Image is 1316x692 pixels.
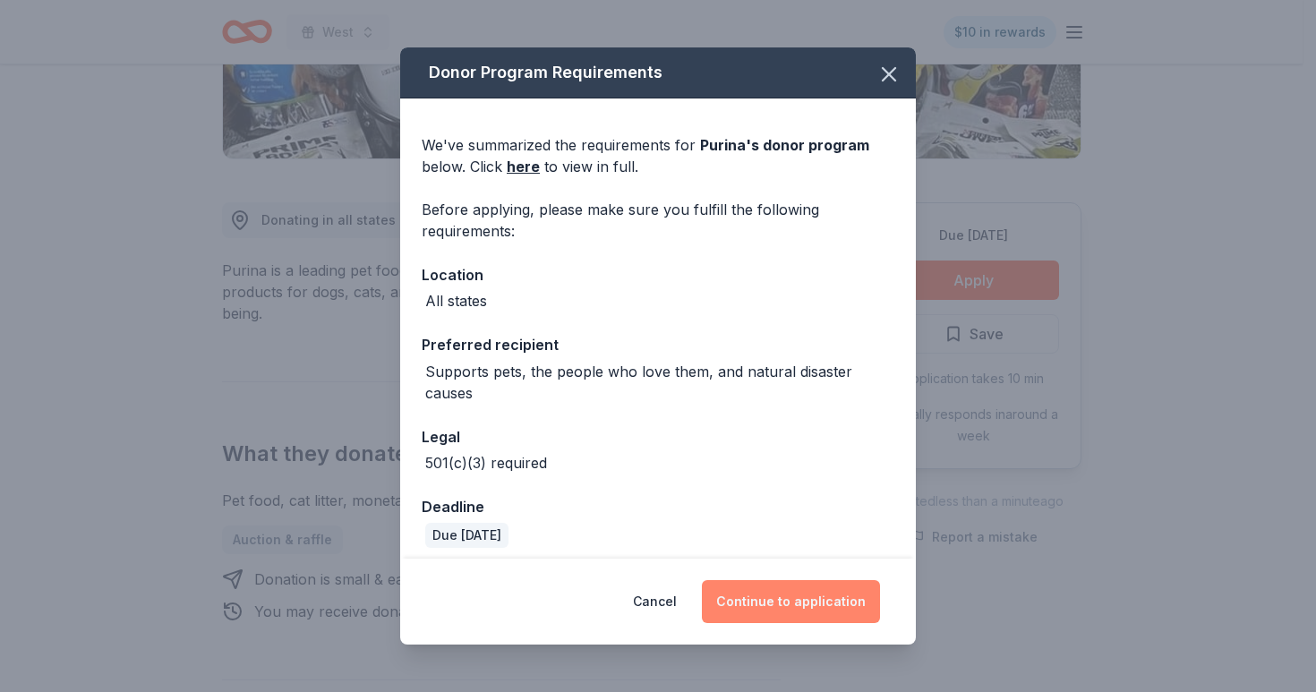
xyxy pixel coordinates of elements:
[422,425,894,449] div: Legal
[425,361,894,404] div: Supports pets, the people who love them, and natural disaster causes
[425,523,508,548] div: Due [DATE]
[422,134,894,177] div: We've summarized the requirements for below. Click to view in full.
[422,333,894,356] div: Preferred recipient
[700,136,869,154] span: Purina 's donor program
[425,452,547,474] div: 501(c)(3) required
[422,199,894,242] div: Before applying, please make sure you fulfill the following requirements:
[422,263,894,286] div: Location
[507,156,540,177] a: here
[400,47,916,98] div: Donor Program Requirements
[425,290,487,312] div: All states
[422,495,894,518] div: Deadline
[633,580,677,623] button: Cancel
[702,580,880,623] button: Continue to application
